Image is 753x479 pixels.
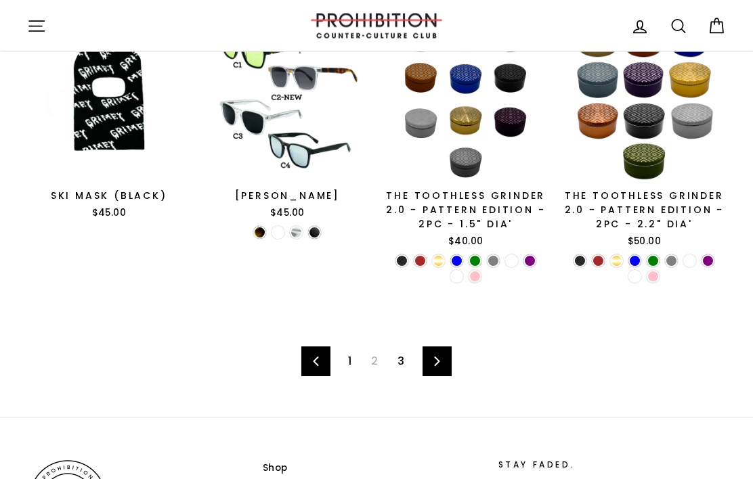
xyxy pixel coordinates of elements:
a: Ski Mask (Black)$45.00 [27,20,191,225]
div: $45.00 [206,207,370,221]
img: PROHIBITION COUNTER-CULTURE CLUB [309,14,444,39]
span: 2 [363,351,386,373]
a: Shop [263,459,288,479]
div: $40.00 [384,235,548,249]
a: 3 [389,351,412,373]
a: [PERSON_NAME]$45.00 [206,20,370,225]
a: The Toothless Grinder 2.0 - Pattern Edition - 2PC - 1.5" Dia'$40.00 [384,20,548,254]
div: [PERSON_NAME] [206,189,370,204]
a: 1 [340,351,360,373]
a: The Toothless Grinder 2.0 - Pattern Edition - 2PC - 2.2" Dia'$50.00 [563,20,727,254]
div: The Toothless Grinder 2.0 - Pattern Edition - 2PC - 2.2" Dia' [563,189,727,232]
div: The Toothless Grinder 2.0 - Pattern Edition - 2PC - 1.5" Dia' [384,189,548,232]
p: STAY FADED. [498,459,679,472]
div: $50.00 [563,235,727,249]
div: Ski Mask (Black) [27,189,191,204]
div: $45.00 [27,207,191,221]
